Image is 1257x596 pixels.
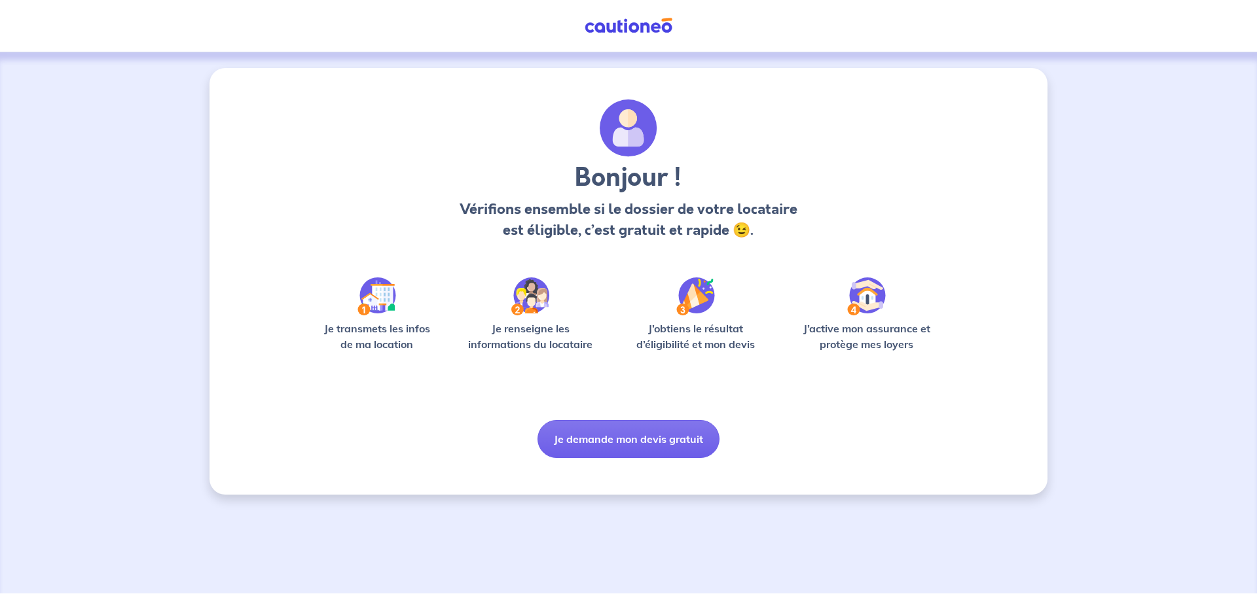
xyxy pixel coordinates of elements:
[579,18,678,34] img: Cautioneo
[460,321,601,352] p: Je renseigne les informations du locataire
[456,162,801,194] h3: Bonjour !
[357,277,396,315] img: /static/90a569abe86eec82015bcaae536bd8e6/Step-1.svg
[511,277,549,315] img: /static/c0a346edaed446bb123850d2d04ad552/Step-2.svg
[537,420,720,458] button: Je demande mon devis gratuit
[622,321,770,352] p: J’obtiens le résultat d’éligibilité et mon devis
[600,99,657,157] img: archivate
[456,199,801,241] p: Vérifions ensemble si le dossier de votre locataire est éligible, c’est gratuit et rapide 😉.
[847,277,886,315] img: /static/bfff1cf634d835d9112899e6a3df1a5d/Step-4.svg
[790,321,943,352] p: J’active mon assurance et protège mes loyers
[314,321,439,352] p: Je transmets les infos de ma location
[676,277,715,315] img: /static/f3e743aab9439237c3e2196e4328bba9/Step-3.svg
